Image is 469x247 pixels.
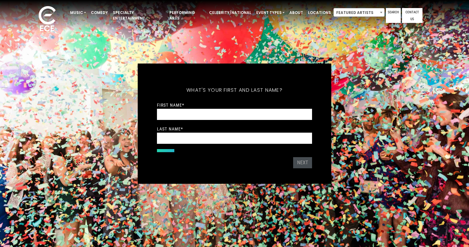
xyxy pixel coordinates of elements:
a: Celebrity/National [207,7,254,18]
img: ece_new_logo_whitev2-1.png [32,4,63,34]
label: First Name [157,102,184,108]
a: About [287,7,306,18]
h5: What's your first and last name? [157,79,312,101]
a: Specialty Entertainment [110,7,167,24]
a: Event Types [254,7,287,18]
span: Featured Artists [334,8,384,17]
a: Locations [306,7,333,18]
a: Contact Us [402,8,422,23]
label: Last Name [157,126,183,132]
a: Music [68,7,88,18]
a: Performing Arts [167,7,207,24]
a: Search [386,8,401,23]
a: Comedy [88,7,110,18]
